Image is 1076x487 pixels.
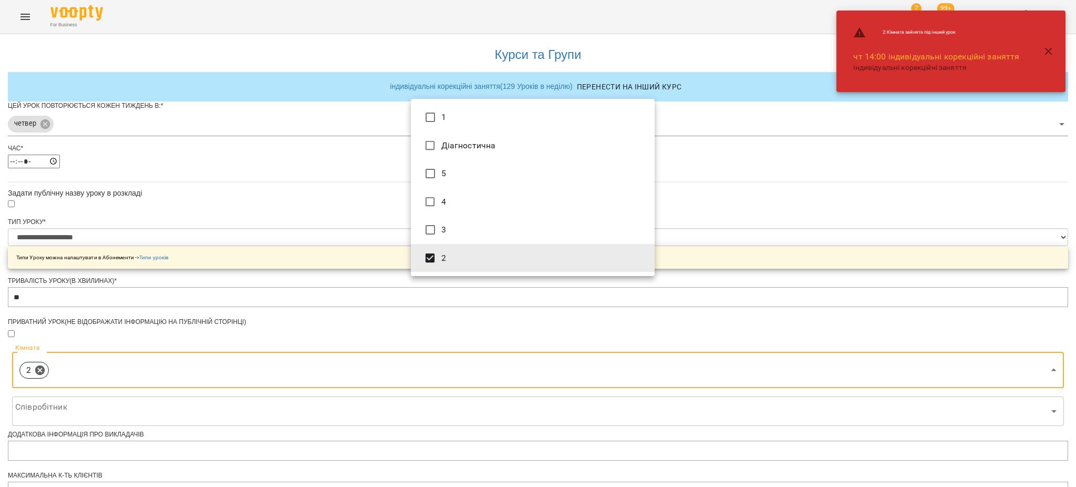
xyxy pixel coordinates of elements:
[853,52,1019,62] a: чт 14:00 індивідуальні корекційні заняття
[411,244,655,272] li: 2
[853,63,1019,73] p: індивідуальні корекційні заняття
[411,131,655,160] li: Діагностична
[411,216,655,244] li: 3
[411,159,655,188] li: 5
[411,103,655,131] li: 1
[411,188,655,216] li: 4
[845,22,1028,43] li: 2 : Кімната зайнята під інший урок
